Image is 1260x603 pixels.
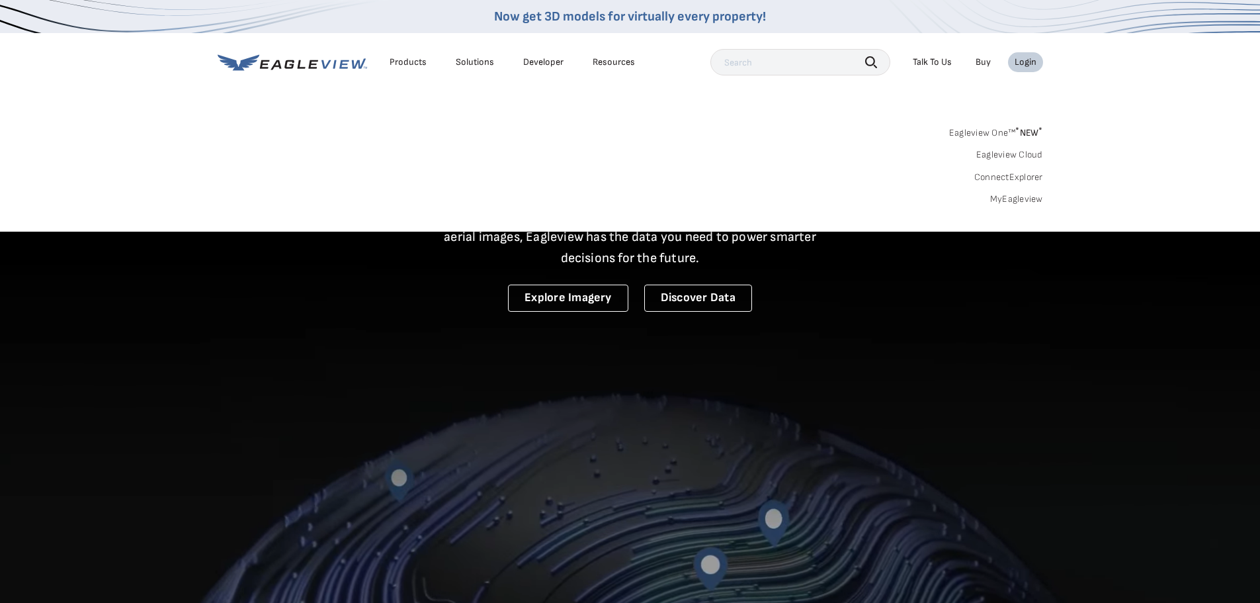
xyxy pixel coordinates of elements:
[976,56,991,68] a: Buy
[710,49,890,75] input: Search
[428,205,833,269] p: A new era starts here. Built on more than 3.5 billion high-resolution aerial images, Eagleview ha...
[494,9,766,24] a: Now get 3D models for virtually every property!
[508,285,628,312] a: Explore Imagery
[949,123,1043,138] a: Eagleview One™*NEW*
[974,171,1043,183] a: ConnectExplorer
[644,285,752,312] a: Discover Data
[976,149,1043,161] a: Eagleview Cloud
[390,56,427,68] div: Products
[990,193,1043,205] a: MyEagleview
[523,56,564,68] a: Developer
[1015,56,1036,68] div: Login
[593,56,635,68] div: Resources
[913,56,952,68] div: Talk To Us
[456,56,494,68] div: Solutions
[1015,127,1042,138] span: NEW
